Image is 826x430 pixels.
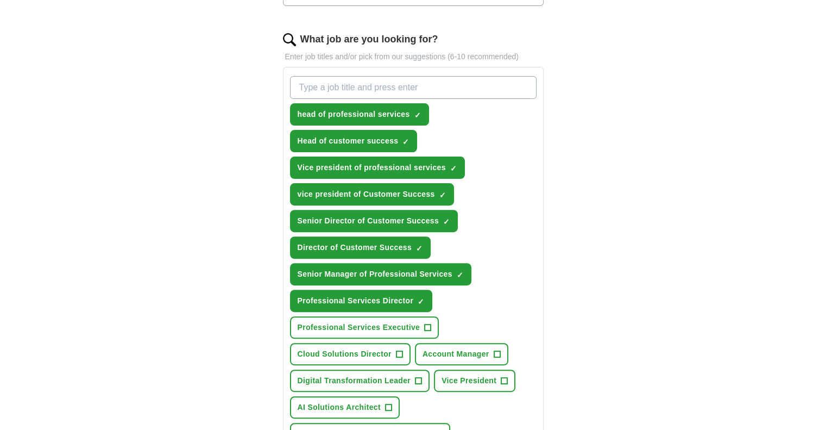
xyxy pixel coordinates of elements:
button: Vice President [434,370,515,392]
button: vice president of Customer Success✓ [290,183,454,205]
span: ✓ [450,164,457,173]
button: Vice president of professional services✓ [290,157,465,179]
button: Head of customer success✓ [290,130,418,152]
span: ✓ [414,111,421,120]
button: Professional Services Director✓ [290,290,433,312]
span: Professional Services Director [298,295,414,307]
span: vice president of Customer Success [298,189,435,200]
button: Digital Transformation Leader [290,370,430,392]
span: ✓ [439,191,446,200]
span: ✓ [443,217,450,226]
button: head of professional services✓ [290,103,429,126]
span: Senior Manager of Professional Services [298,269,452,280]
button: Director of Customer Success✓ [290,236,431,259]
button: Senior Manager of Professional Services✓ [290,263,471,285]
span: head of professional services [298,109,410,120]
span: ✓ [416,244,423,253]
p: Enter job titles and/or pick from our suggestions (6-10 recommended) [283,51,544,63]
span: ✓ [402,138,409,146]
span: Account Manager [423,348,489,360]
span: Director of Customer Success [298,242,412,253]
button: Cloud Solutions Director [290,343,411,365]
span: Professional Services Executive [298,322,420,333]
span: Vice president of professional services [298,162,446,173]
span: Senior Director of Customer Success [298,215,439,227]
span: ✓ [457,271,463,279]
span: Head of customer success [298,135,399,147]
span: Cloud Solutions Director [298,348,392,360]
span: Vice President [442,375,496,387]
button: Professional Services Executive [290,316,439,339]
button: Senior Director of Customer Success✓ [290,210,458,232]
span: AI Solutions Architect [298,402,381,413]
span: Digital Transformation Leader [298,375,411,387]
button: AI Solutions Architect [290,396,400,419]
button: Account Manager [415,343,508,365]
label: What job are you looking for? [300,32,438,47]
img: search.png [283,33,296,46]
span: ✓ [418,297,424,306]
input: Type a job title and press enter [290,76,537,99]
